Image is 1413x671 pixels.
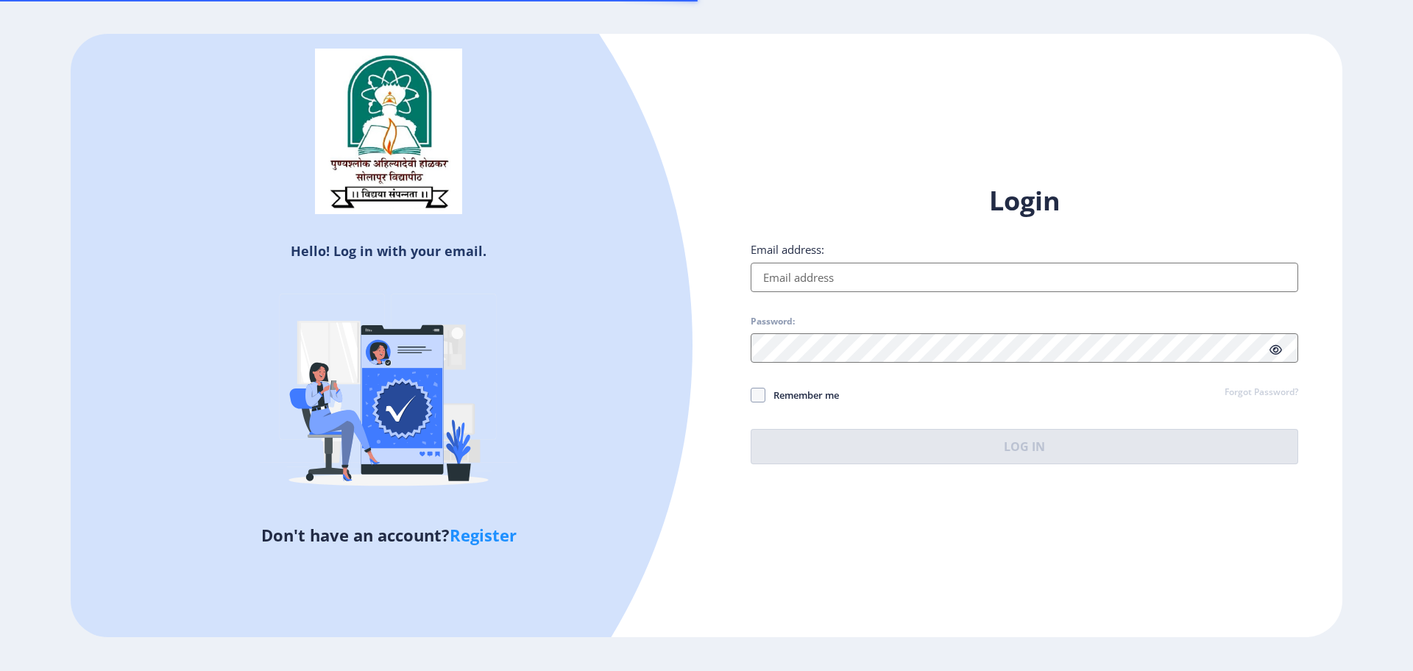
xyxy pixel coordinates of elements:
label: Password: [751,316,795,327]
label: Email address: [751,242,824,257]
input: Email address [751,263,1298,292]
a: Register [450,524,517,546]
img: Verified-rafiki.svg [260,266,517,523]
a: Forgot Password? [1225,386,1298,400]
button: Log In [751,429,1298,464]
h1: Login [751,183,1298,219]
img: sulogo.png [315,49,462,215]
h5: Don't have an account? [82,523,695,547]
span: Remember me [765,386,839,404]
